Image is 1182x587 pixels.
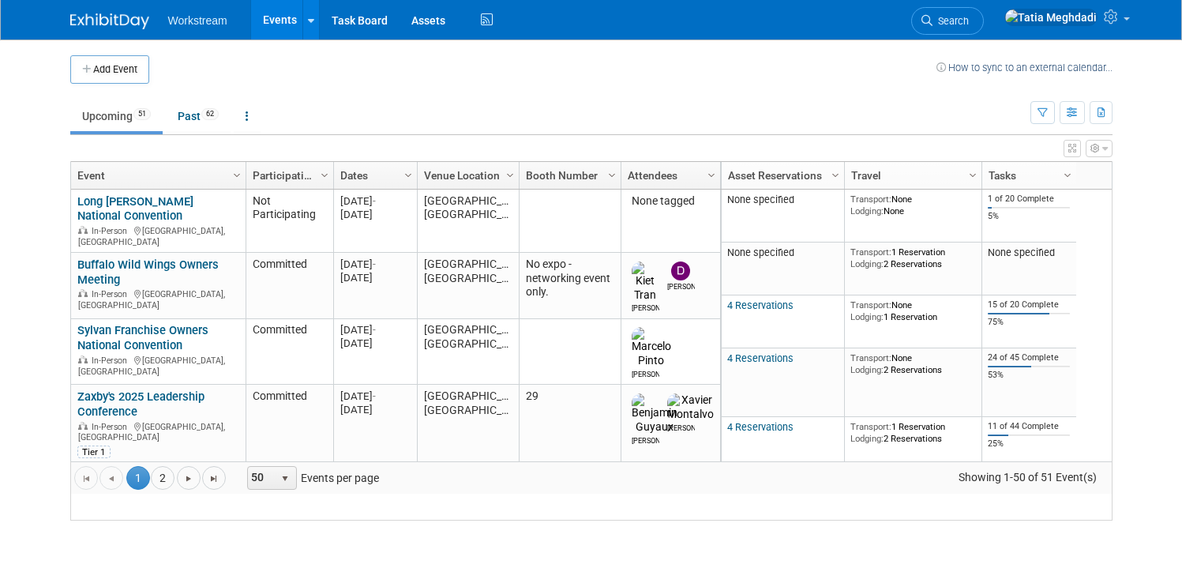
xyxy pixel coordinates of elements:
span: Column Settings [966,169,979,182]
td: [GEOGRAPHIC_DATA], [GEOGRAPHIC_DATA] [417,319,519,386]
span: Events per page [227,466,395,490]
div: 25% [988,438,1070,450]
a: 2 [151,466,174,490]
span: Go to the last page [208,472,220,485]
span: 1 [126,466,150,490]
a: Column Settings [603,162,621,186]
span: Go to the first page [80,472,92,485]
span: In-Person [92,422,132,432]
a: Column Settings [501,162,519,186]
a: Zaxby's 2025 Leadership Conference [77,389,205,419]
div: Xavier Montalvo [667,422,695,434]
div: 5% [988,211,1070,222]
a: Column Settings [703,162,720,186]
span: Workstream [168,14,227,27]
div: 1 Reservation 2 Reservations [850,246,975,269]
span: Lodging: [850,205,884,216]
div: Benjamin Guyaux [632,435,659,446]
a: Column Settings [316,162,333,186]
div: 75% [988,317,1070,328]
td: Not Participating [246,190,333,253]
div: [DATE] [340,403,410,416]
span: Column Settings [606,169,618,182]
div: Kiet Tran [632,302,659,314]
button: Add Event [70,55,149,84]
td: Committed [246,253,333,319]
span: Lodging: [850,311,884,322]
div: Tier 1 [77,446,111,458]
a: Column Settings [1059,162,1076,186]
a: Participation [253,162,323,189]
span: Transport: [850,246,891,258]
span: select [279,472,291,485]
a: Search [911,7,984,35]
span: 50 [248,467,275,489]
a: Go to the next page [177,466,201,490]
td: No expo - networking event only. [519,253,621,319]
div: [DATE] [340,389,410,403]
span: Column Settings [829,169,842,182]
span: In-Person [92,356,132,366]
a: Upcoming51 [70,101,163,131]
a: 4 Reservations [727,299,794,311]
span: Transport: [850,421,891,432]
span: Transport: [850,352,891,363]
span: Column Settings [705,169,718,182]
span: Column Settings [402,169,415,182]
span: - [373,324,376,336]
td: Committed [246,385,333,463]
a: Column Settings [400,162,417,186]
span: None specified [727,246,794,258]
div: [DATE] [340,194,410,208]
div: 24 of 45 Complete [988,352,1070,363]
span: In-Person [92,289,132,299]
span: Lodging: [850,258,884,269]
div: [GEOGRAPHIC_DATA], [GEOGRAPHIC_DATA] [77,287,238,310]
div: Dwight Smith [667,280,695,292]
div: [DATE] [340,337,410,350]
img: In-Person Event [78,226,88,234]
a: Booth Number [526,162,610,189]
span: Go to the next page [182,472,195,485]
div: None 1 Reservation [850,299,975,322]
div: [GEOGRAPHIC_DATA], [GEOGRAPHIC_DATA] [77,420,238,443]
div: [GEOGRAPHIC_DATA], [GEOGRAPHIC_DATA] [77,353,238,377]
span: 62 [201,108,219,120]
a: Tasks [989,162,1066,189]
a: 4 Reservations [727,421,794,433]
a: Past62 [166,101,231,131]
a: Travel [851,162,971,189]
td: [GEOGRAPHIC_DATA], [GEOGRAPHIC_DATA] [417,190,519,253]
span: None specified [727,194,794,205]
div: 53% [988,370,1070,381]
div: Marcelo Pinto [632,368,659,380]
a: Attendees [628,162,710,189]
a: Venue Location [424,162,508,189]
span: Showing 1-50 of 51 Event(s) [944,466,1111,488]
div: 15 of 20 Complete [988,299,1070,310]
img: Dwight Smith [671,262,690,280]
div: [GEOGRAPHIC_DATA], [GEOGRAPHIC_DATA] [77,224,238,247]
span: Lodging: [850,364,884,375]
a: Column Settings [228,162,246,186]
div: [DATE] [340,323,410,337]
td: [GEOGRAPHIC_DATA], [GEOGRAPHIC_DATA] [417,385,519,463]
div: None 2 Reservations [850,352,975,375]
a: Go to the first page [74,466,98,490]
a: Buffalo Wild Wings Owners Meeting [77,258,219,287]
div: None None [850,194,975,216]
span: Transport: [850,194,891,205]
img: In-Person Event [78,422,88,430]
div: [DATE] [340,208,410,221]
a: 4 Reservations [727,352,794,364]
td: 29 [519,385,621,463]
a: Column Settings [964,162,981,186]
span: Column Settings [318,169,331,182]
span: 51 [133,108,151,120]
a: Sylvan Franchise Owners National Convention [77,323,208,352]
span: - [373,195,376,207]
span: Lodging: [850,433,884,444]
a: Dates [340,162,407,189]
td: [GEOGRAPHIC_DATA], [GEOGRAPHIC_DATA] [417,253,519,319]
div: 1 Reservation 2 Reservations [850,421,975,444]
